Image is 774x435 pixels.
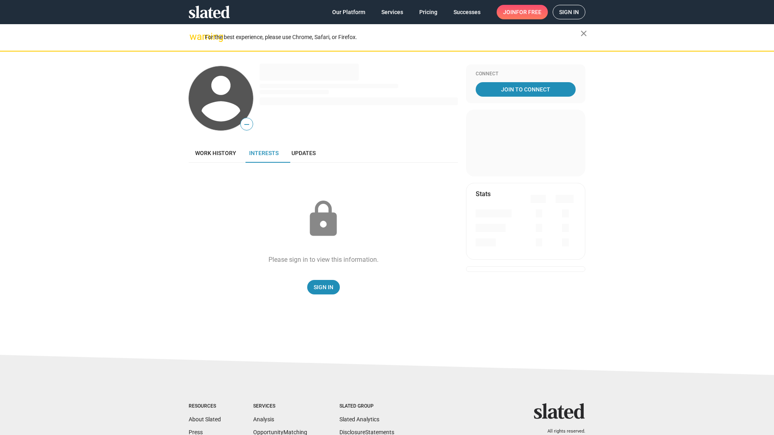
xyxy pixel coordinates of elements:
[253,403,307,410] div: Services
[339,403,394,410] div: Slated Group
[419,5,437,19] span: Pricing
[189,416,221,423] a: About Slated
[497,5,548,19] a: Joinfor free
[291,150,316,156] span: Updates
[253,416,274,423] a: Analysis
[268,255,379,264] div: Please sign in to view this information.
[579,29,589,38] mat-icon: close
[195,150,236,156] span: Work history
[454,5,481,19] span: Successes
[314,280,333,294] span: Sign In
[205,32,580,43] div: For the best experience, please use Chrome, Safari, or Firefox.
[553,5,585,19] a: Sign in
[381,5,403,19] span: Services
[413,5,444,19] a: Pricing
[189,32,199,41] mat-icon: warning
[303,199,343,239] mat-icon: lock
[332,5,365,19] span: Our Platform
[241,119,253,130] span: —
[307,280,340,294] a: Sign In
[189,403,221,410] div: Resources
[477,82,574,97] span: Join To Connect
[516,5,541,19] span: for free
[243,143,285,163] a: Interests
[326,5,372,19] a: Our Platform
[503,5,541,19] span: Join
[476,71,576,77] div: Connect
[476,82,576,97] a: Join To Connect
[447,5,487,19] a: Successes
[249,150,279,156] span: Interests
[476,190,491,198] mat-card-title: Stats
[375,5,410,19] a: Services
[339,416,379,423] a: Slated Analytics
[559,5,579,19] span: Sign in
[285,143,322,163] a: Updates
[189,143,243,163] a: Work history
